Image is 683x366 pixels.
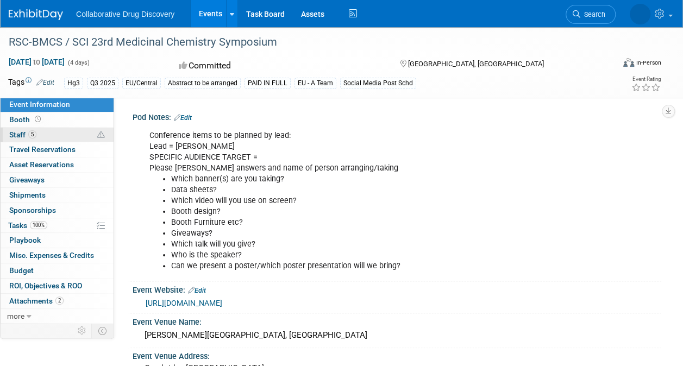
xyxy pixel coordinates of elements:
div: EU - A Team [294,78,336,89]
span: Booth not reserved yet [33,115,43,123]
a: Giveaways [1,173,114,187]
div: In-Person [636,59,661,67]
a: Asset Reservations [1,157,114,172]
span: Potential Scheduling Conflict -- at least one attendee is tagged in another overlapping event. [97,130,105,140]
span: Event Information [9,100,70,109]
span: ROI, Objectives & ROO [9,281,82,290]
a: Staff5 [1,128,114,142]
div: Committed [176,56,383,75]
div: RSC-BMCS / SCI 23rd Medicinal Chemistry Symposium [5,33,605,52]
span: Collaborative Drug Discovery [76,10,174,18]
td: Tags [8,77,54,89]
a: Booth [1,112,114,127]
a: Shipments [1,188,114,203]
a: more [1,309,114,324]
span: Booth [9,115,43,124]
span: Sponsorships [9,206,56,214]
span: Budget [9,266,34,275]
li: Booth design? [171,206,550,217]
a: Tasks100% [1,218,114,233]
a: Search [566,5,616,24]
span: Attachments [9,296,64,305]
li: Booth Furniture etc? [171,217,550,228]
li: Which banner(s) are you taking? [171,174,550,185]
li: Can we present a poster/which poster presentation will we bring? [171,261,550,272]
a: Sponsorships [1,203,114,218]
div: Pod Notes: [133,109,661,123]
span: Tasks [8,221,47,230]
div: EU/Central [122,78,161,89]
span: Misc. Expenses & Credits [9,251,94,260]
span: Shipments [9,191,46,199]
div: [PERSON_NAME][GEOGRAPHIC_DATA], [GEOGRAPHIC_DATA] [141,327,653,344]
div: Abstract to be arranged [165,78,241,89]
div: Event Website: [133,282,661,296]
span: to [32,58,42,66]
li: Giveaways? [171,228,550,239]
a: Event Information [1,97,114,112]
div: Event Rating [631,77,661,82]
span: Playbook [9,236,41,244]
div: Hg3 [64,78,83,89]
li: Who is the speaker? [171,250,550,261]
a: Travel Reservations [1,142,114,157]
td: Toggle Event Tabs [92,324,114,338]
div: PAID IN FULL [245,78,291,89]
span: 2 [55,296,64,305]
img: Ben Retamal [630,4,650,24]
span: [DATE] [DATE] [8,57,65,67]
span: Giveaways [9,175,45,184]
a: Playbook [1,233,114,248]
li: Data sheets? [171,185,550,195]
span: Search [580,10,605,18]
a: [URL][DOMAIN_NAME] [146,299,222,307]
div: Social Media Post Schd [340,78,416,89]
span: Staff [9,130,36,139]
div: Event Venue Name: [133,314,661,327]
a: Budget [1,263,114,278]
img: Format-Inperson.png [623,58,634,67]
span: Asset Reservations [9,160,74,169]
a: Misc. Expenses & Credits [1,248,114,263]
span: 5 [28,130,36,138]
span: [GEOGRAPHIC_DATA], [GEOGRAPHIC_DATA] [408,60,544,68]
div: Q3 2025 [87,78,118,89]
div: Event Venue Address: [133,348,661,362]
a: Edit [174,114,192,122]
a: Edit [36,79,54,86]
a: ROI, Objectives & ROO [1,279,114,293]
td: Personalize Event Tab Strip [73,324,92,338]
span: (4 days) [67,59,90,66]
div: Conference items to be planned by lead: Lead = [PERSON_NAME] SPECIFIC AUDIENCE TARGET = Please [P... [142,125,556,277]
span: Travel Reservations [9,145,76,154]
a: Attachments2 [1,294,114,308]
li: Which video will you use on screen? [171,195,550,206]
li: Which talk will you give? [171,239,550,250]
span: 100% [30,221,47,229]
img: ExhibitDay [9,9,63,20]
a: Edit [188,287,206,294]
span: more [7,312,24,320]
div: Event Format [566,56,661,73]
